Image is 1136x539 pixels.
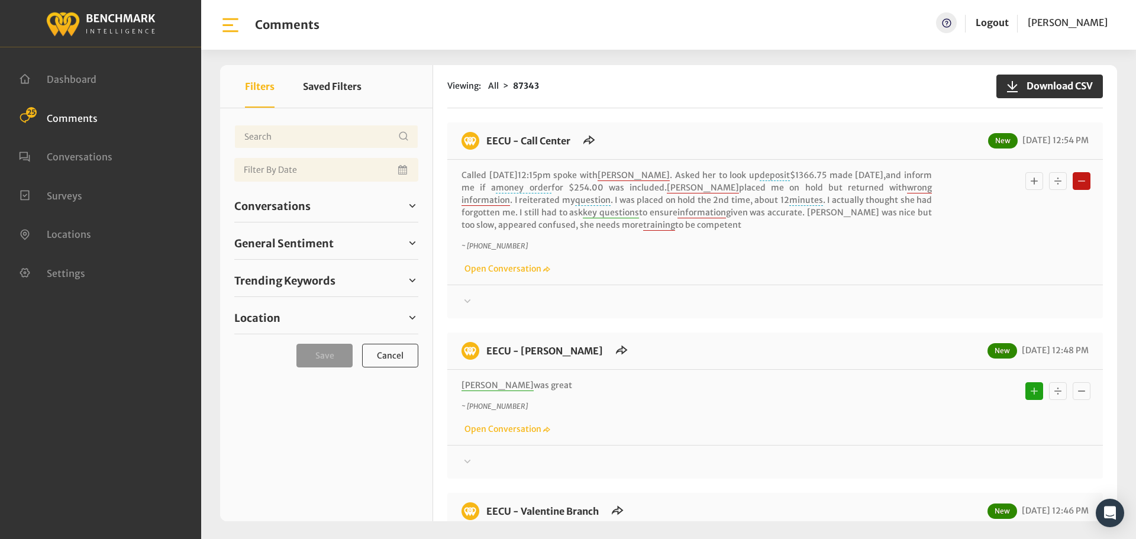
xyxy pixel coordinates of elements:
a: Open Conversation [461,424,550,434]
a: General Sentiment [234,234,418,252]
button: Cancel [362,344,418,367]
span: [PERSON_NAME] [1028,17,1108,28]
span: money order [496,182,551,193]
span: Conversations [47,151,112,163]
img: benchmark [461,502,479,520]
p: was great [461,379,932,392]
span: Dashboard [47,73,96,85]
span: New [987,504,1017,519]
span: minutes [789,195,823,206]
img: benchmark [461,342,479,360]
span: Trending Keywords [234,273,335,289]
span: New [987,343,1017,359]
span: deposit [760,170,790,181]
a: Conversations [234,197,418,215]
div: Open Intercom Messenger [1096,499,1124,527]
a: Locations [19,227,91,239]
div: Basic example [1022,169,1093,193]
a: Trending Keywords [234,272,418,289]
span: General Sentiment [234,235,334,251]
a: Open Conversation [461,263,550,274]
span: question [575,195,611,206]
span: Conversations [234,198,311,214]
span: Locations [47,228,91,240]
span: Comments [47,112,98,124]
a: Surveys [19,189,82,201]
span: Surveys [47,189,82,201]
span: New [988,133,1018,149]
a: Comments 25 [19,111,98,123]
span: key questions [583,207,639,218]
a: [PERSON_NAME] [1028,12,1108,33]
h6: EECU - Demaree Branch [479,342,610,360]
i: ~ [PHONE_NUMBER] [461,402,528,411]
p: Called [DATE]12:15pm spoke with . Asked her to look up $1366.75 made [DATE],and inform me if a fo... [461,169,932,231]
button: Open Calendar [396,158,411,182]
a: EECU - Valentine Branch [486,505,599,517]
button: Filters [245,65,275,108]
span: [DATE] 12:48 PM [1019,345,1089,356]
input: Username [234,125,418,149]
a: Logout [976,12,1009,33]
a: Dashboard [19,72,96,84]
span: Viewing: [447,80,481,92]
span: 25 [26,107,37,118]
img: bar [220,15,241,35]
span: Download CSV [1019,79,1093,93]
span: All [488,80,499,91]
a: EECU - Call Center [486,135,570,147]
span: [PERSON_NAME] [667,182,739,193]
a: Location [234,309,418,327]
span: Location [234,310,280,326]
a: Logout [976,17,1009,28]
span: training [643,220,675,231]
a: Conversations [19,150,112,162]
a: EECU - [PERSON_NAME] [486,345,603,357]
h6: EECU - Call Center [479,132,577,150]
h6: EECU - Valentine Branch [479,502,606,520]
span: information [677,207,726,218]
span: [DATE] 12:54 PM [1019,135,1089,146]
span: [PERSON_NAME] [598,170,670,181]
span: Settings [47,267,85,279]
span: [PERSON_NAME] [461,380,534,391]
img: benchmark [461,132,479,150]
input: Date range input field [234,158,418,182]
div: Basic example [1022,379,1093,403]
i: ~ [PHONE_NUMBER] [461,241,528,250]
span: [DATE] 12:46 PM [1019,505,1089,516]
h1: Comments [255,18,319,32]
button: Download CSV [996,75,1103,98]
a: Settings [19,266,85,278]
span: wrong information [461,182,932,206]
img: benchmark [46,9,156,38]
strong: 87343 [513,80,539,91]
button: Saved Filters [303,65,362,108]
